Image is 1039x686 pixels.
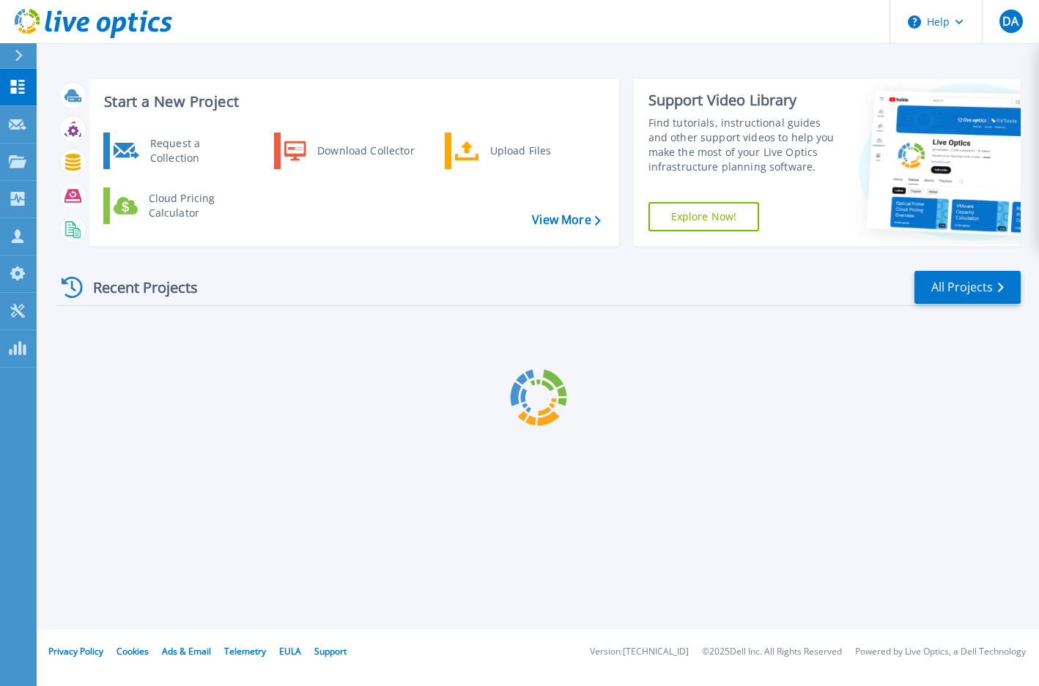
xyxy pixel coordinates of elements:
[103,133,254,169] a: Request a Collection
[224,645,266,657] a: Telemetry
[274,133,424,169] a: Download Collector
[48,645,103,657] a: Privacy Policy
[279,645,301,657] a: EULA
[648,91,842,110] div: Support Video Library
[1002,15,1018,27] span: DA
[702,647,842,657] li: © 2025 Dell Inc. All Rights Reserved
[855,647,1026,657] li: Powered by Live Optics, a Dell Technology
[103,187,254,224] a: Cloud Pricing Calculator
[532,213,600,227] a: View More
[141,191,250,220] div: Cloud Pricing Calculator
[648,202,760,231] a: Explore Now!
[162,645,211,657] a: Ads & Email
[117,645,149,657] a: Cookies
[314,645,347,657] a: Support
[590,647,689,657] li: Version: [TECHNICAL_ID]
[143,136,250,165] div: Request a Collection
[445,133,595,169] a: Upload Files
[56,269,218,305] div: Recent Projects
[914,271,1021,304] a: All Projects
[104,94,600,110] h3: Start a New Project
[310,136,421,165] div: Download Collector
[648,116,842,174] div: Find tutorials, instructional guides and other support videos to help you make the most of your L...
[483,136,591,165] div: Upload Files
